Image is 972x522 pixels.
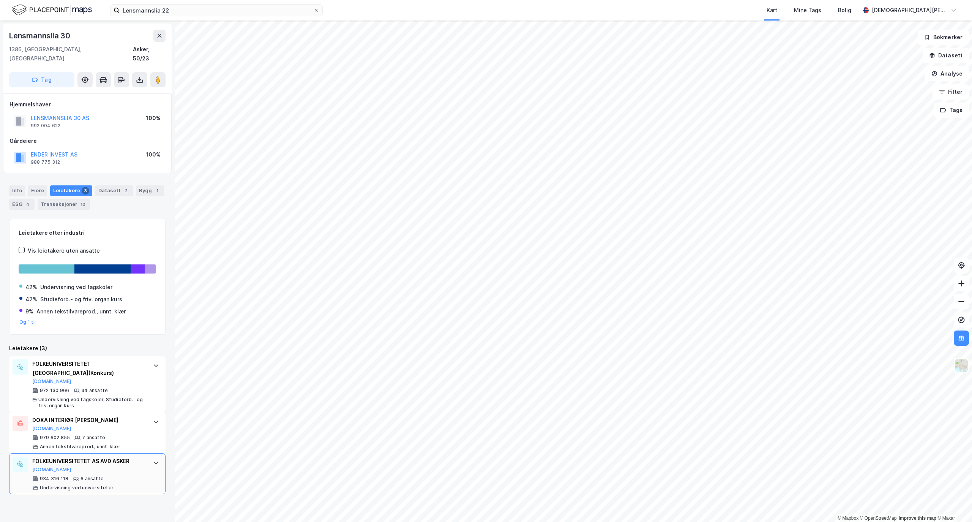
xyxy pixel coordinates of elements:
div: Kontrollprogram for chat [934,486,972,522]
div: 7 ansatte [82,435,105,441]
div: Leietakere [50,185,92,196]
div: FOLKEUNIVERSITETET AS AVD ASKER [32,457,145,466]
img: logo.f888ab2527a4732fd821a326f86c7f29.svg [12,3,92,17]
div: Undervisning ved fagskoler, Studieforb.- og friv. organ kurs [38,397,145,409]
button: [DOMAIN_NAME] [32,467,71,473]
div: 100% [146,150,161,159]
img: Z [954,358,969,373]
div: 9% [25,307,33,316]
div: Kart [767,6,777,15]
div: 992 004 622 [31,123,60,129]
div: 2 [122,187,130,195]
div: 3 [82,187,89,195]
button: Datasett [923,48,969,63]
div: Lensmannslia 30 [9,30,72,42]
div: 100% [146,114,161,123]
button: [DOMAIN_NAME] [32,378,71,384]
div: Leietakere (3) [9,344,166,353]
div: Transaksjoner [38,199,90,210]
div: Vis leietakere uten ansatte [28,246,100,255]
div: Annen tekstilvareprod., unnt. klær [36,307,126,316]
div: 42% [25,283,37,292]
div: Info [9,185,25,196]
div: 42% [25,295,37,304]
div: Datasett [95,185,133,196]
a: Mapbox [838,516,858,521]
div: 1 [153,187,161,195]
div: ESG [9,199,35,210]
div: FOLKEUNIVERSITETET [GEOGRAPHIC_DATA] (Konkurs) [32,359,145,378]
iframe: Chat Widget [934,486,972,522]
button: [DOMAIN_NAME] [32,426,71,432]
div: Asker, 50/23 [133,45,166,63]
div: 34 ansatte [81,388,108,394]
div: Hjemmelshaver [9,100,165,109]
div: 972 130 966 [40,388,69,394]
div: 6 ansatte [80,476,104,482]
div: 4 [24,201,32,208]
div: DOXA INTERIØR [PERSON_NAME] [32,416,145,425]
div: Annen tekstilvareprod., unnt. klær [40,444,120,450]
a: OpenStreetMap [860,516,897,521]
div: Leietakere etter industri [19,228,156,237]
div: 979 602 855 [40,435,70,441]
div: Undervisning ved universiteter [40,485,114,491]
div: Bygg [136,185,164,196]
button: Tag [9,72,74,87]
input: Søk på adresse, matrikkel, gårdeiere, leietakere eller personer [120,5,313,16]
div: 988 775 312 [31,159,60,165]
button: Filter [933,84,969,100]
button: Analyse [925,66,969,81]
div: Eiere [28,185,47,196]
button: Bokmerker [918,30,969,45]
div: Studieforb.- og friv. organ kurs [40,295,122,304]
div: Bolig [838,6,851,15]
button: Og 1 til [19,319,36,325]
div: 10 [79,201,87,208]
div: 1386, [GEOGRAPHIC_DATA], [GEOGRAPHIC_DATA] [9,45,133,63]
div: Gårdeiere [9,136,165,146]
div: Mine Tags [794,6,821,15]
div: [DEMOGRAPHIC_DATA][PERSON_NAME] [872,6,948,15]
button: Tags [934,103,969,118]
a: Improve this map [899,516,936,521]
div: 934 316 118 [40,476,68,482]
div: Undervisning ved fagskoler [40,283,112,292]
